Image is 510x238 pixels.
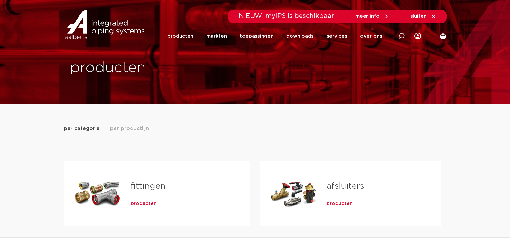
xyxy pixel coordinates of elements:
h1: producten [70,58,252,78]
a: markten [206,23,227,49]
a: meer info [355,14,389,19]
nav: Menu [167,23,382,49]
span: NIEUW: myIPS is beschikbaar [239,13,334,19]
div: my IPS [414,23,421,49]
span: per productlijn [110,125,149,132]
span: per categorie [64,125,100,132]
a: producten [327,200,353,207]
a: afsluiters [327,182,364,190]
a: producten [131,200,157,207]
a: fittingen [131,182,165,190]
a: over ons [360,23,382,49]
a: downloads [286,23,314,49]
a: services [327,23,347,49]
a: sluiten [410,14,436,19]
span: meer info [355,14,380,19]
a: toepassingen [240,23,274,49]
a: producten [167,23,193,49]
span: sluiten [410,14,427,19]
